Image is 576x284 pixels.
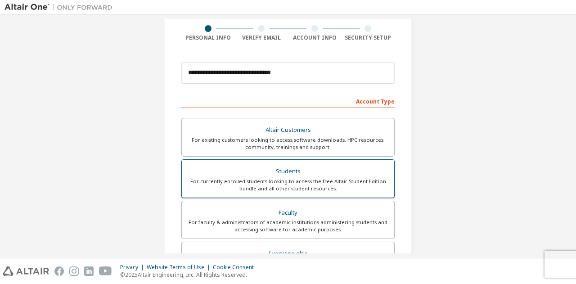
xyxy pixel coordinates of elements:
[342,34,395,41] div: Security Setup
[187,219,389,233] div: For faculty & administrators of academic institutions administering students and accessing softwa...
[181,94,395,108] div: Account Type
[69,266,79,276] img: instagram.svg
[147,264,213,271] div: Website Terms of Use
[187,124,389,136] div: Altair Customers
[99,266,112,276] img: youtube.svg
[187,207,389,219] div: Faculty
[120,264,147,271] div: Privacy
[187,165,389,178] div: Students
[4,3,117,12] img: Altair One
[288,34,342,41] div: Account Info
[3,266,49,276] img: altair_logo.svg
[187,178,389,192] div: For currently enrolled students looking to access the free Altair Student Edition bundle and all ...
[54,266,64,276] img: facebook.svg
[181,34,235,41] div: Personal Info
[213,264,259,271] div: Cookie Consent
[120,271,259,279] p: © 2025 Altair Engineering, Inc. All Rights Reserved.
[235,34,288,41] div: Verify Email
[187,248,389,260] div: Everyone else
[84,266,94,276] img: linkedin.svg
[187,136,389,151] div: For existing customers looking to access software downloads, HPC resources, community, trainings ...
